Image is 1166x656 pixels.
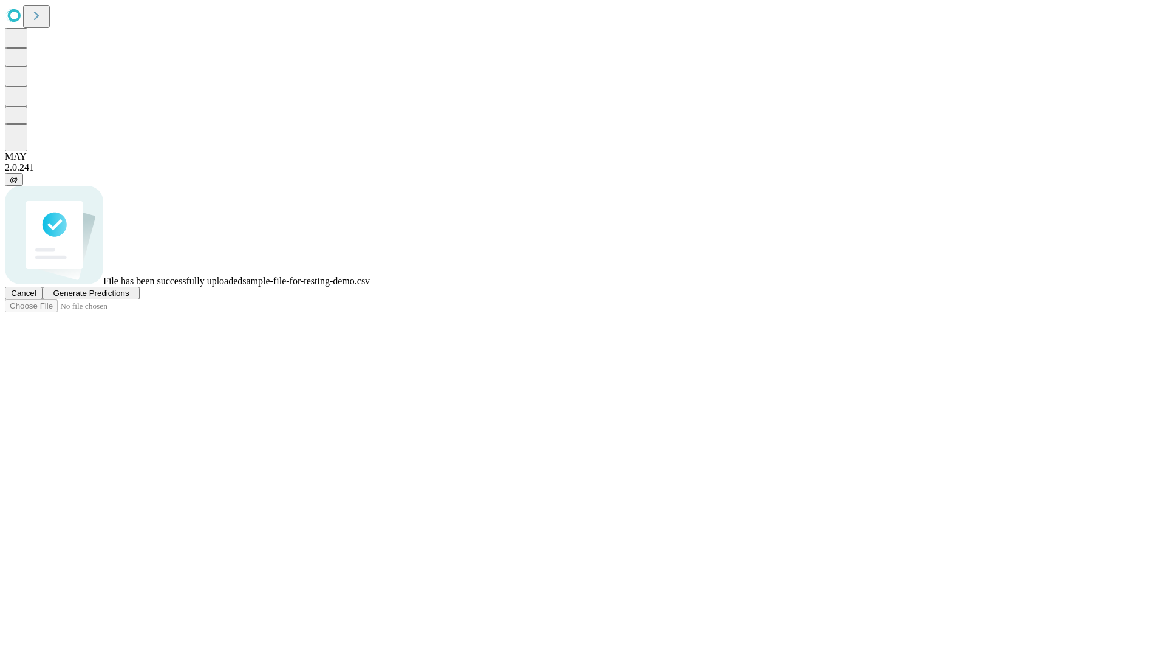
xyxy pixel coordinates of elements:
button: Cancel [5,287,43,299]
button: @ [5,173,23,186]
span: sample-file-for-testing-demo.csv [242,276,370,286]
span: Cancel [11,289,36,298]
div: 2.0.241 [5,162,1161,173]
div: MAY [5,151,1161,162]
span: @ [10,175,18,184]
span: Generate Predictions [53,289,129,298]
button: Generate Predictions [43,287,140,299]
span: File has been successfully uploaded [103,276,242,286]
